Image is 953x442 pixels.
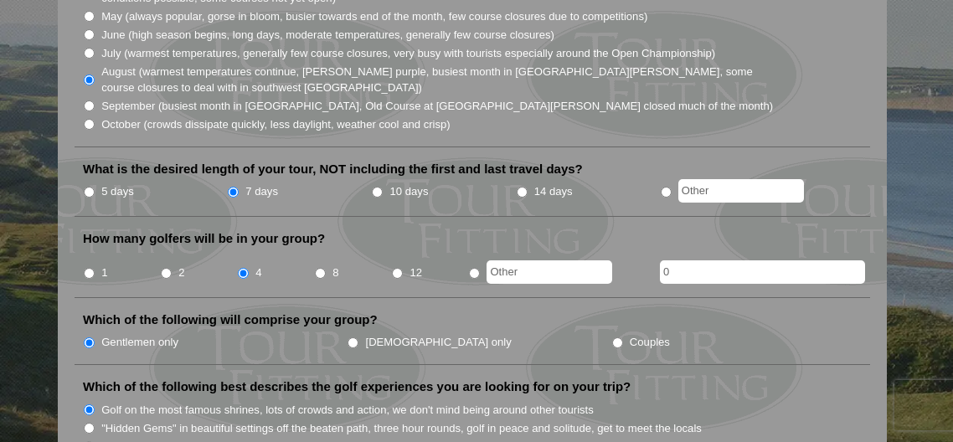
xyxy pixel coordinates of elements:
label: What is the desired length of your tour, NOT including the first and last travel days? [83,161,583,177]
label: Golf on the most famous shrines, lots of crowds and action, we don't mind being around other tour... [101,402,594,419]
input: Other [487,260,612,284]
label: September (busiest month in [GEOGRAPHIC_DATA], Old Course at [GEOGRAPHIC_DATA][PERSON_NAME] close... [101,98,773,115]
label: May (always popular, gorse in bloom, busier towards end of the month, few course closures due to ... [101,8,647,25]
label: Gentlemen only [101,334,178,351]
label: 12 [410,265,422,281]
label: 7 days [245,183,278,200]
label: "Hidden Gems" in beautiful settings off the beaten path, three hour rounds, golf in peace and sol... [101,420,702,437]
label: 10 days [390,183,429,200]
label: [DEMOGRAPHIC_DATA] only [366,334,512,351]
label: 5 days [101,183,134,200]
label: 14 days [534,183,573,200]
label: August (warmest temperatures continue, [PERSON_NAME] purple, busiest month in [GEOGRAPHIC_DATA][P... [101,64,775,96]
label: Couples [630,334,670,351]
label: June (high season begins, long days, moderate temperatures, generally few course closures) [101,27,554,44]
label: July (warmest temperatures, generally few course closures, very busy with tourists especially aro... [101,45,715,62]
label: How many golfers will be in your group? [83,230,325,247]
label: October (crowds dissipate quickly, less daylight, weather cool and crisp) [101,116,451,133]
label: 8 [332,265,338,281]
label: Which of the following best describes the golf experiences you are looking for on your trip? [83,378,631,395]
label: 1 [101,265,107,281]
label: 2 [178,265,184,281]
label: Which of the following will comprise your group? [83,311,378,328]
label: 4 [255,265,261,281]
input: Additional non-golfers? Please specify # [660,260,865,284]
input: Other [678,179,804,203]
